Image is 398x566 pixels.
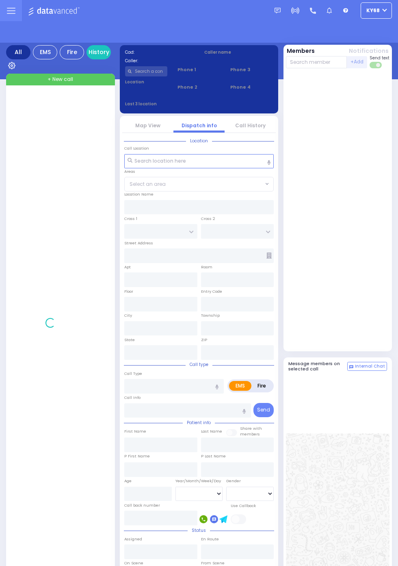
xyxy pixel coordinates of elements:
[349,365,353,369] img: comment-alt.png
[87,45,111,59] a: History
[124,478,132,484] label: Age
[231,503,256,509] label: Use Callback
[226,478,241,484] label: Gender
[130,181,166,188] span: Select an area
[124,453,150,459] label: P First Name
[204,49,273,55] label: Caller name
[60,45,84,59] div: Fire
[125,79,168,85] label: Location
[235,122,266,129] a: Call History
[124,216,137,222] label: Cross 1
[201,536,219,542] label: En Route
[182,122,217,129] a: Dispatch info
[287,47,315,55] button: Members
[177,84,220,91] span: Phone 2
[124,154,274,169] input: Search location here
[275,8,281,14] img: message.svg
[124,560,143,566] label: On Scene
[124,503,160,508] label: Call back number
[201,453,226,459] label: P Last Name
[366,7,380,14] span: ky68
[370,55,389,61] span: Send text
[201,264,212,270] label: Room
[349,47,389,55] button: Notifications
[186,138,212,144] span: Location
[125,66,168,76] input: Search a contact
[188,527,210,533] span: Status
[240,426,262,431] small: Share with
[230,84,273,91] span: Phone 4
[201,313,220,318] label: Township
[288,361,348,372] h5: Message members on selected call
[361,2,392,19] button: ky68
[124,313,132,318] label: City
[201,560,225,566] label: From Scene
[177,66,220,73] span: Phone 1
[28,6,82,16] img: Logo
[186,361,212,368] span: Call type
[230,66,273,73] span: Phone 3
[201,289,222,294] label: Entry Code
[201,337,207,343] label: ZIP
[253,403,274,417] button: Send
[183,420,215,426] span: Patient info
[355,364,385,369] span: Internal Chat
[266,253,272,259] span: Other building occupants
[124,429,146,434] label: First Name
[125,49,194,55] label: Cad:
[229,381,251,391] label: EMS
[124,146,149,151] label: Call Location
[6,45,30,59] div: All
[124,289,133,294] label: Floor
[124,240,153,246] label: Street Address
[370,61,383,69] label: Turn off text
[124,536,142,542] label: Assigned
[201,429,222,434] label: Last Name
[201,216,215,222] label: Cross 2
[124,192,154,197] label: Location Name
[240,431,260,437] span: members
[125,101,199,107] label: Last 3 location
[251,381,273,391] label: Fire
[124,395,141,401] label: Call Info
[347,362,387,371] button: Internal Chat
[33,45,57,59] div: EMS
[124,169,135,174] label: Areas
[135,122,160,129] a: Map View
[125,58,194,64] label: Caller:
[175,478,223,484] div: Year/Month/Week/Day
[286,56,347,68] input: Search member
[124,371,142,377] label: Call Type
[124,337,135,343] label: State
[48,76,73,83] span: + New call
[124,264,131,270] label: Apt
